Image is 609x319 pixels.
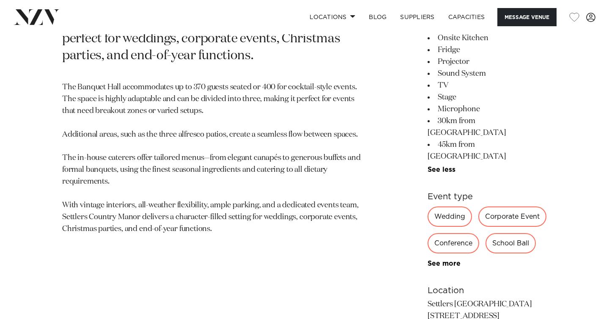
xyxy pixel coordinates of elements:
li: Stage [428,91,547,103]
div: School Ball [486,233,536,253]
a: Locations [303,8,362,26]
a: Capacities [442,8,492,26]
li: Microphone [428,103,547,115]
li: 45km from [GEOGRAPHIC_DATA] [428,139,547,162]
div: Corporate Event [478,206,546,227]
a: SUPPLIERS [393,8,441,26]
div: Wedding [428,206,472,227]
a: BLOG [362,8,393,26]
h6: Event type [428,190,547,203]
li: 30km from [GEOGRAPHIC_DATA] [428,115,547,139]
button: Message Venue [497,8,557,26]
li: TV [428,80,547,91]
div: Conference [428,233,479,253]
li: Sound System [428,68,547,80]
li: Projector [428,56,547,68]
li: Fridge [428,44,547,56]
img: nzv-logo.png [14,9,60,25]
h6: Location [428,284,547,297]
li: Onsite Kitchen [428,32,547,44]
p: The Banquet Hall accommodates up to 370 guests seated or 400 for cocktail-style events. The space... [62,82,368,235]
